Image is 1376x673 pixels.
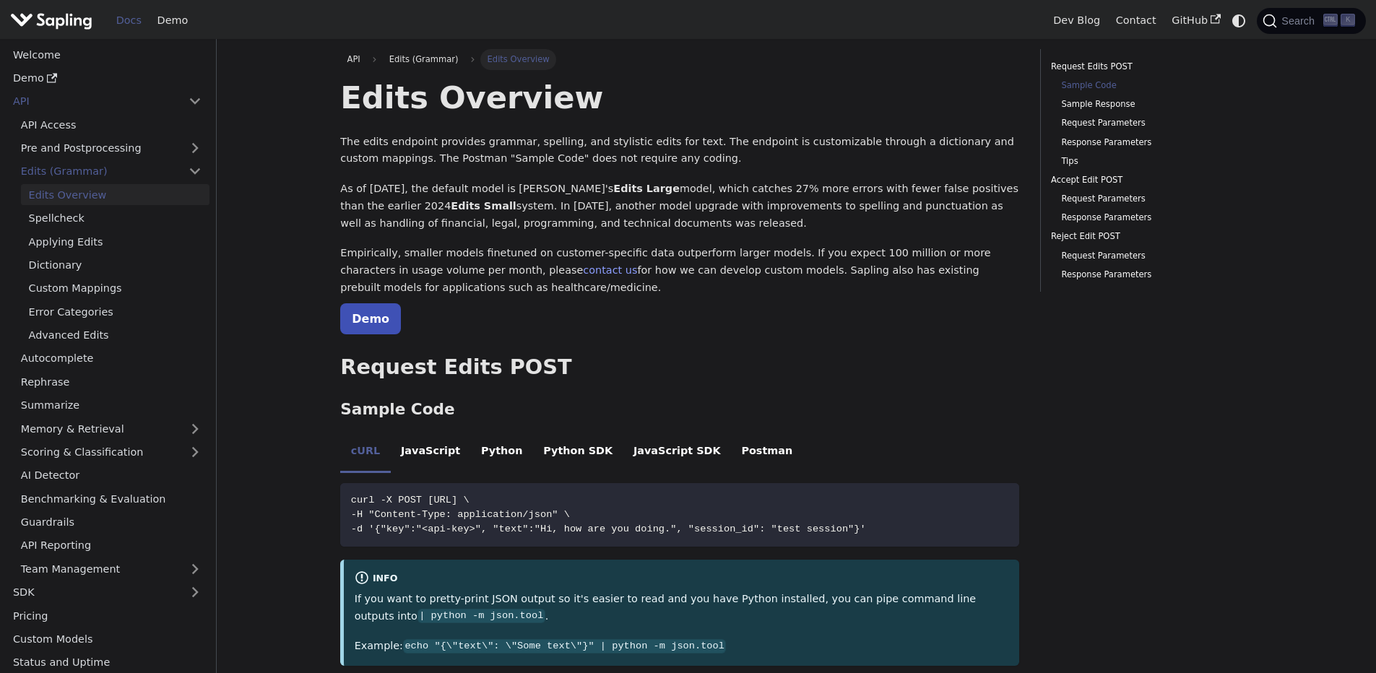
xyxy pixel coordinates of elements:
[1108,9,1164,32] a: Contact
[351,524,866,534] span: -d '{"key":"<api-key>", "text":"Hi, how are you doing.", "session_id": "test session"}'
[340,400,1019,420] h3: Sample Code
[355,591,1009,625] p: If you want to pretty-print JSON output so it's easier to read and you have Python installed, you...
[347,54,360,64] span: API
[5,582,181,603] a: SDK
[1229,10,1250,31] button: Switch between dark and light mode (currently system mode)
[1061,116,1242,130] a: Request Parameters
[340,49,1019,69] nav: Breadcrumbs
[417,609,545,623] code: | python -m json.tool
[13,348,209,369] a: Autocomplete
[181,582,209,603] button: Expand sidebar category 'SDK'
[1257,8,1365,34] button: Search (Ctrl+K)
[21,184,209,205] a: Edits Overview
[583,264,637,276] a: contact us
[13,442,209,463] a: Scoring & Classification
[340,303,401,334] a: Demo
[10,10,92,31] img: Sapling.ai
[1277,15,1323,27] span: Search
[1341,14,1355,27] kbd: K
[480,49,556,69] span: Edits Overview
[731,433,803,473] li: Postman
[1061,211,1242,225] a: Response Parameters
[5,68,209,89] a: Demo
[382,49,464,69] span: Edits (Grammar)
[1061,155,1242,168] a: Tips
[1061,268,1242,282] a: Response Parameters
[340,355,1019,381] h2: Request Edits POST
[1061,136,1242,149] a: Response Parameters
[108,9,150,32] a: Docs
[13,114,209,135] a: API Access
[1061,79,1242,92] a: Sample Code
[13,535,209,556] a: API Reporting
[351,509,570,520] span: -H "Content-Type: application/json" \
[355,570,1009,588] div: info
[21,208,209,229] a: Spellcheck
[340,181,1019,232] p: As of [DATE], the default model is [PERSON_NAME]'s model, which catches 27% more errors with fewe...
[1164,9,1228,32] a: GitHub
[533,433,623,473] li: Python SDK
[5,91,181,112] a: API
[5,605,209,626] a: Pricing
[13,488,209,509] a: Benchmarking & Evaluation
[5,652,209,673] a: Status and Uptime
[13,161,209,182] a: Edits (Grammar)
[5,629,209,650] a: Custom Models
[471,433,533,473] li: Python
[1045,9,1107,32] a: Dev Blog
[1051,173,1247,187] a: Accept Edit POST
[13,138,209,159] a: Pre and Postprocessing
[21,325,209,346] a: Advanced Edits
[13,512,209,533] a: Guardrails
[1051,230,1247,243] a: Reject Edit POST
[150,9,196,32] a: Demo
[340,433,390,473] li: cURL
[5,44,209,65] a: Welcome
[1061,192,1242,206] a: Request Parameters
[21,255,209,276] a: Dictionary
[391,433,471,473] li: JavaScript
[451,200,516,212] strong: Edits Small
[355,638,1009,655] p: Example:
[1051,60,1247,74] a: Request Edits POST
[21,231,209,252] a: Applying Edits
[613,183,680,194] strong: Edits Large
[351,495,470,505] span: curl -X POST [URL] \
[403,639,726,654] code: echo "{\"text\": \"Some text\"}" | python -m json.tool
[13,558,209,579] a: Team Management
[13,418,209,439] a: Memory & Retrieval
[340,49,367,69] a: API
[1061,249,1242,263] a: Request Parameters
[13,371,209,392] a: Rephrase
[340,245,1019,296] p: Empirically, smaller models finetuned on customer-specific data outperform larger models. If you ...
[21,278,209,299] a: Custom Mappings
[181,91,209,112] button: Collapse sidebar category 'API'
[13,465,209,486] a: AI Detector
[21,301,209,322] a: Error Categories
[1061,97,1242,111] a: Sample Response
[13,395,209,416] a: Summarize
[340,134,1019,168] p: The edits endpoint provides grammar, spelling, and stylistic edits for text. The endpoint is cust...
[10,10,98,31] a: Sapling.ai
[340,78,1019,117] h1: Edits Overview
[623,433,732,473] li: JavaScript SDK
